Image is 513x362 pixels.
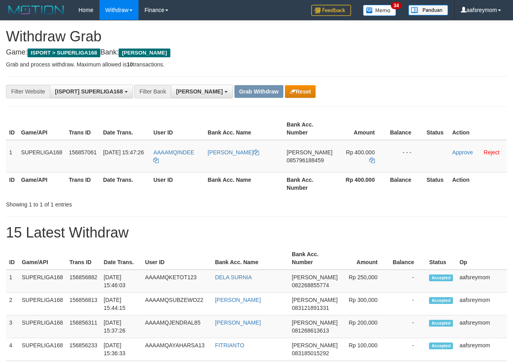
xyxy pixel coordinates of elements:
[176,88,222,95] span: [PERSON_NAME]
[390,270,426,293] td: -
[150,117,204,140] th: User ID
[6,338,19,361] td: 4
[27,49,100,57] span: ISPORT > SUPERLIGA168
[19,247,66,270] th: Game/API
[142,293,212,315] td: AAAAMQSUBZEWO22
[66,338,101,361] td: 156856233
[429,343,453,349] span: Accepted
[311,5,351,16] img: Feedback.jpg
[391,2,402,9] span: 34
[205,117,283,140] th: Bank Acc. Name
[292,350,329,356] span: Copy 083185015292 to clipboard
[449,172,507,195] th: Action
[341,270,389,293] td: Rp 250,000
[101,293,142,315] td: [DATE] 15:44:15
[18,140,66,173] td: SUPERLIGA168
[215,297,261,303] a: [PERSON_NAME]
[212,247,289,270] th: Bank Acc. Name
[341,293,389,315] td: Rp 300,000
[142,315,212,338] td: AAAAMQJENDRAL85
[6,49,507,56] h4: Game: Bank:
[6,140,18,173] td: 1
[387,140,423,173] td: - - -
[335,172,386,195] th: Rp 400.000
[66,117,100,140] th: Trans ID
[234,85,283,98] button: Grab Withdraw
[341,247,389,270] th: Amount
[292,305,329,311] span: Copy 083121891331 to clipboard
[423,172,449,195] th: Status
[292,342,337,348] span: [PERSON_NAME]
[150,172,204,195] th: User ID
[456,293,507,315] td: aafsreymom
[341,315,389,338] td: Rp 200,000
[292,274,337,280] span: [PERSON_NAME]
[6,172,18,195] th: ID
[19,270,66,293] td: SUPERLIGA168
[18,172,66,195] th: Game/API
[6,293,19,315] td: 2
[429,297,453,304] span: Accepted
[66,293,101,315] td: 156856813
[449,117,507,140] th: Action
[287,149,332,156] span: [PERSON_NAME]
[289,247,341,270] th: Bank Acc. Number
[101,247,142,270] th: Date Trans.
[456,247,507,270] th: Op
[387,117,423,140] th: Balance
[142,270,212,293] td: AAAAMQKETOT123
[69,149,97,156] span: 156857061
[66,172,100,195] th: Trans ID
[66,315,101,338] td: 156856311
[456,315,507,338] td: aafsreymom
[215,319,261,326] a: [PERSON_NAME]
[103,149,144,156] span: [DATE] 15:47:26
[6,60,507,68] p: Grab and process withdraw. Maximum allowed is transactions.
[18,117,66,140] th: Game/API
[6,247,19,270] th: ID
[390,293,426,315] td: -
[287,157,324,163] span: Copy 085796188459 to clipboard
[426,247,456,270] th: Status
[215,274,252,280] a: DELA SURNIA
[19,315,66,338] td: SUPERLIGA168
[369,157,375,163] a: Copy 400000 to clipboard
[292,297,337,303] span: [PERSON_NAME]
[292,319,337,326] span: [PERSON_NAME]
[423,117,449,140] th: Status
[19,293,66,315] td: SUPERLIGA168
[429,320,453,327] span: Accepted
[19,338,66,361] td: SUPERLIGA168
[285,85,316,98] button: Reset
[283,117,335,140] th: Bank Acc. Number
[346,149,375,156] span: Rp 400.000
[363,5,396,16] img: Button%20Memo.svg
[408,5,448,16] img: panduan.png
[456,338,507,361] td: aafsreymom
[335,117,386,140] th: Amount
[6,117,18,140] th: ID
[127,61,133,68] strong: 10
[283,172,335,195] th: Bank Acc. Number
[390,247,426,270] th: Balance
[456,270,507,293] td: aafsreymom
[153,149,194,156] span: AAAAMQINDEE
[142,338,212,361] td: AAAAMQAYAHARSA13
[142,247,212,270] th: User ID
[134,85,171,98] div: Filter Bank
[100,117,150,140] th: Date Trans.
[208,149,259,156] a: [PERSON_NAME]
[66,270,101,293] td: 156856882
[292,327,329,334] span: Copy 081268613613 to clipboard
[429,274,453,281] span: Accepted
[6,85,50,98] div: Filter Website
[101,338,142,361] td: [DATE] 15:36:33
[341,338,389,361] td: Rp 100,000
[390,338,426,361] td: -
[171,85,232,98] button: [PERSON_NAME]
[101,315,142,338] td: [DATE] 15:37:26
[452,149,473,156] a: Approve
[6,4,66,16] img: MOTION_logo.png
[50,85,133,98] button: [ISPORT] SUPERLIGA168
[55,88,123,95] span: [ISPORT] SUPERLIGA168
